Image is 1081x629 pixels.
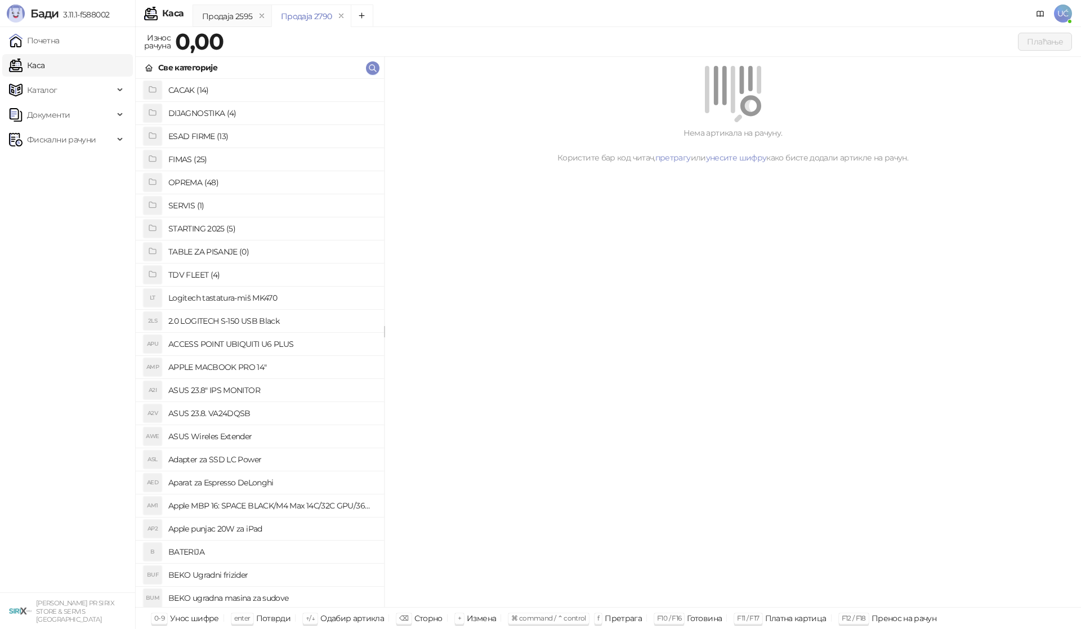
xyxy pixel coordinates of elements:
[168,150,375,168] h4: FIMAS (25)
[9,29,60,52] a: Почетна
[168,450,375,469] h4: Adapter za SSD LC Power
[234,614,251,622] span: enter
[281,10,332,23] div: Продаја 2790
[168,427,375,445] h4: ASUS Wireles Extender
[27,128,96,151] span: Фискални рачуни
[9,54,44,77] a: Каса
[706,153,767,163] a: унесите шифру
[168,173,375,191] h4: OPREMA (48)
[765,611,827,626] div: Платна картица
[144,381,162,399] div: A2I
[142,30,173,53] div: Износ рачуна
[144,543,162,561] div: B
[144,450,162,469] div: ASL
[144,427,162,445] div: AWE
[168,220,375,238] h4: STARTING 2025 (5)
[458,614,461,622] span: +
[168,474,375,492] h4: Aparat za Espresso DeLonghi
[334,11,349,21] button: remove
[655,153,691,163] a: претрагу
[9,600,32,622] img: 64x64-companyLogo-cb9a1907-c9b0-4601-bb5e-5084e694c383.png
[168,243,375,261] h4: TABLE ZA PISANJE (0)
[202,10,252,23] div: Продаја 2595
[842,614,866,622] span: F12 / F18
[168,289,375,307] h4: Logitech tastatura-miš MK470
[144,335,162,353] div: APU
[7,5,25,23] img: Logo
[254,11,269,21] button: remove
[158,61,217,74] div: Све категорије
[168,81,375,99] h4: CACAK (14)
[136,79,384,607] div: grid
[27,104,70,126] span: Документи
[168,589,375,607] h4: BEKO ugradna masina za sudove
[351,5,373,27] button: Add tab
[168,381,375,399] h4: ASUS 23.8" IPS MONITOR
[597,614,599,622] span: f
[1031,5,1049,23] a: Документација
[657,614,681,622] span: F10 / F16
[36,599,114,623] small: [PERSON_NAME] PR SIRIX STORE & SERVIS [GEOGRAPHIC_DATA]
[144,589,162,607] div: BUM
[144,566,162,584] div: BUF
[168,266,375,284] h4: TDV FLEET (4)
[168,312,375,330] h4: 2.0 LOGITECH S-150 USB Black
[467,611,496,626] div: Измена
[168,566,375,584] h4: BEKO Ugradni frizider
[168,197,375,215] h4: SERVIS (1)
[144,289,162,307] div: LT
[168,404,375,422] h4: ASUS 23.8. VA24DQSB
[144,497,162,515] div: AM1
[256,611,291,626] div: Потврди
[872,611,936,626] div: Пренос на рачун
[168,127,375,145] h4: ESAD FIRME (13)
[687,611,722,626] div: Готовина
[59,10,109,20] span: 3.11.1-f588002
[511,614,586,622] span: ⌘ command / ⌃ control
[154,614,164,622] span: 0-9
[162,9,184,18] div: Каса
[398,127,1067,164] div: Нема артикала на рачуну. Користите бар код читач, или како бисте додали артикле на рачун.
[168,520,375,538] h4: Apple punjac 20W za iPad
[168,543,375,561] h4: BATERIJA
[144,312,162,330] div: 2LS
[168,335,375,353] h4: ACCESS POINT UBIQUITI U6 PLUS
[144,474,162,492] div: AED
[175,28,224,55] strong: 0,00
[170,611,219,626] div: Унос шифре
[414,611,443,626] div: Сторно
[1054,5,1072,23] span: UĆ
[27,79,57,101] span: Каталог
[168,497,375,515] h4: Apple MBP 16: SPACE BLACK/M4 Max 14C/32C GPU/36GB/1T-ZEE
[144,520,162,538] div: AP2
[737,614,759,622] span: F11 / F17
[399,614,408,622] span: ⌫
[1018,33,1072,51] button: Плаћање
[168,104,375,122] h4: DIJAGNOSTIKA (4)
[306,614,315,622] span: ↑/↓
[30,7,59,20] span: Бади
[144,358,162,376] div: AMP
[605,611,642,626] div: Претрага
[168,358,375,376] h4: APPLE MACBOOK PRO 14"
[144,404,162,422] div: A2V
[320,611,384,626] div: Одабир артикла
